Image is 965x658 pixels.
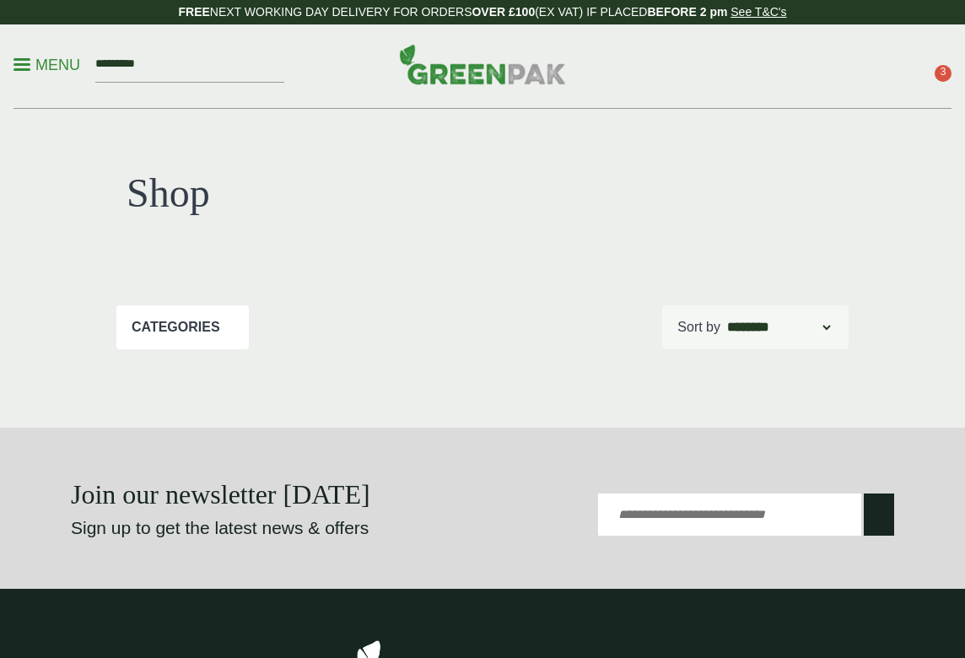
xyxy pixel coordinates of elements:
[647,5,727,19] strong: BEFORE 2 pm
[132,317,220,337] p: Categories
[178,5,209,19] strong: FREE
[730,5,786,19] a: See T&C's
[677,317,720,337] p: Sort by
[71,479,370,510] strong: Join our newsletter [DATE]
[71,515,441,542] p: Sign up to get the latest news & offers
[399,44,566,84] img: GreenPak Supplies
[13,55,80,75] p: Menu
[724,317,833,337] select: Shop order
[472,5,535,19] strong: OVER £100
[935,65,952,82] span: 3
[13,55,80,72] a: Menu
[127,169,472,218] h1: Shop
